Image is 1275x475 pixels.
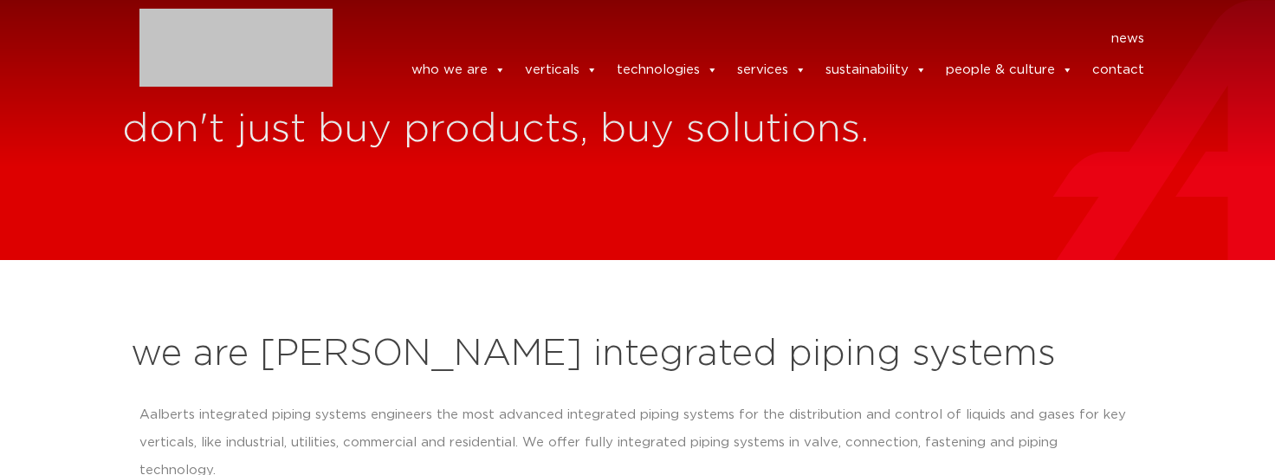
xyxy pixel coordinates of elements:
[131,334,1144,375] h2: we are [PERSON_NAME] integrated piping systems
[1092,53,1144,88] a: contact
[617,53,718,88] a: technologies
[825,53,927,88] a: sustainability
[737,53,806,88] a: services
[358,25,1144,53] nav: Menu
[525,53,598,88] a: verticals
[411,53,506,88] a: who we are
[946,53,1073,88] a: people & culture
[1111,25,1144,53] a: news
